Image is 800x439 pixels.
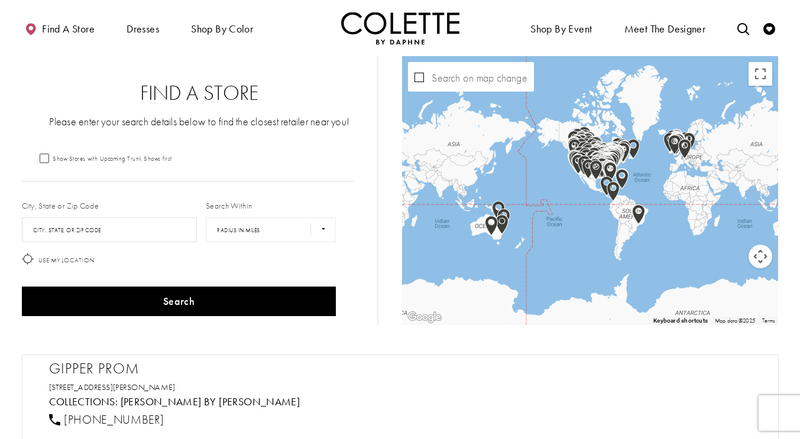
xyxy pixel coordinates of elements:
label: City, State or Zip Code [22,200,99,212]
img: Colette by Daphne [341,12,459,44]
button: Search [22,287,336,316]
span: Meet the designer [624,23,706,35]
button: Toggle fullscreen view [749,62,772,86]
h2: Find a Store [46,82,354,105]
span: Shop by color [191,23,253,35]
input: City, State, or ZIP Code [22,217,197,242]
span: Shop By Event [530,23,592,35]
a: Check Wishlist [760,12,778,44]
a: Opens in new tab [49,382,176,392]
span: [PHONE_NUMBER] [64,412,164,427]
div: Map with store locations [402,56,778,325]
a: Visit Colette by Daphne page - Opens in new tab [121,395,300,408]
span: Shop By Event [527,12,595,44]
img: Google [405,310,444,325]
a: Find a store [22,12,98,44]
a: Meet the designer [621,12,709,44]
a: Visit Home Page [341,12,459,44]
button: Map camera controls [749,245,772,268]
span: Dresses [124,12,162,44]
span: Find a store [42,23,95,35]
select: Radius In Miles [206,217,336,242]
span: Collections: [49,395,118,408]
a: [PHONE_NUMBER] [49,412,164,427]
a: Toggle search [734,12,752,44]
h2: Gipper Prom [49,360,763,378]
a: Open this area in Google Maps (opens a new window) [405,310,444,325]
span: Dresses [127,23,159,35]
a: Terms (opens in new tab) [762,317,775,324]
span: Shop by color [188,12,256,44]
label: Search Within [206,200,252,212]
p: Please enter your search details below to find the closest retailer near you! [46,114,354,129]
span: Map data ©2025 [715,317,755,324]
button: Keyboard shortcuts [653,317,708,325]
